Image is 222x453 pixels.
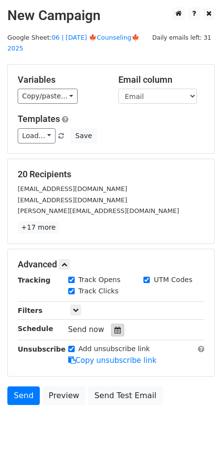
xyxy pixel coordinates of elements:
small: [EMAIL_ADDRESS][DOMAIN_NAME] [18,185,127,192]
small: [PERSON_NAME][EMAIL_ADDRESS][DOMAIN_NAME] [18,207,179,215]
small: Google Sheet: [7,34,139,52]
a: Send [7,386,40,405]
h5: Variables [18,74,104,85]
a: Load... [18,128,55,143]
a: Send Test Email [88,386,163,405]
small: [EMAIL_ADDRESS][DOMAIN_NAME] [18,196,127,204]
a: +17 more [18,221,59,234]
span: Send now [68,325,105,334]
label: Add unsubscribe link [79,344,150,354]
label: Track Clicks [79,286,119,296]
a: Copy/paste... [18,89,78,104]
a: Copy unsubscribe link [68,356,157,365]
button: Save [71,128,96,143]
label: UTM Codes [154,275,192,285]
label: Track Opens [79,275,121,285]
h5: Email column [118,74,204,85]
span: Daily emails left: 31 [149,32,215,43]
strong: Tracking [18,276,51,284]
a: 06 | [DATE] 🍁Counseling🍁 2025 [7,34,139,52]
h2: New Campaign [7,7,215,24]
a: Preview [42,386,85,405]
h5: Advanced [18,259,204,270]
strong: Unsubscribe [18,345,66,353]
h5: 20 Recipients [18,169,204,180]
strong: Schedule [18,325,53,333]
strong: Filters [18,307,43,314]
a: Daily emails left: 31 [149,34,215,41]
a: Templates [18,114,60,124]
iframe: Chat Widget [173,406,222,453]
